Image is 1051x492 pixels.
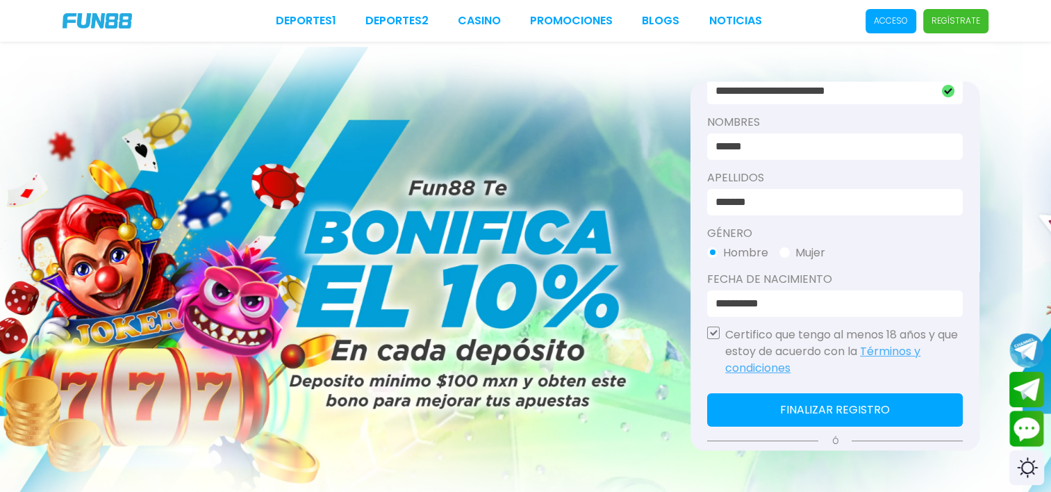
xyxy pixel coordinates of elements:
[707,170,963,186] label: Apellidos
[709,13,761,29] a: NOTICIAS
[779,245,825,261] button: Mujer
[707,245,768,261] button: Hombre
[725,327,963,377] p: Certifico que tengo al menos 18 años y que estoy de acuerdo con la
[458,13,501,29] a: CASINO
[642,13,679,29] a: BLOGS
[874,15,908,27] p: Acceso
[932,15,980,27] p: Regístrate
[1009,450,1044,485] div: Switch theme
[1009,332,1044,368] button: Join telegram channel
[707,435,963,448] p: Ó
[707,225,963,242] label: Género
[530,13,613,29] a: Promociones
[365,13,429,29] a: Deportes2
[707,271,963,288] label: Fecha de Nacimiento
[276,13,336,29] a: Deportes1
[1009,372,1044,408] button: Join telegram
[1009,411,1044,447] button: Contact customer service
[725,343,920,376] a: Términos y condiciones
[707,393,963,427] button: Finalizar registro
[63,13,132,28] img: Company Logo
[707,114,963,131] label: Nombres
